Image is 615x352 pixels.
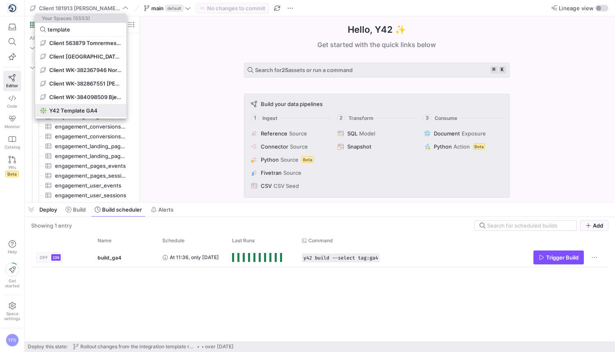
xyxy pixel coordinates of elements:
span: Your Spaces (5553) [35,14,126,23]
span: Client WK-382867551 [PERSON_NAME] vThomas [PERSON_NAME] [49,80,121,87]
span: Client 563879 Tomrermester [PERSON_NAME] - [PERSON_NAME] ApS [49,40,121,46]
span: Client WK-382367946 Nordsjaellands Hundepension Stutteri og Familiepleje v [PERSON_NAME] [PERSON_... [49,67,121,73]
span: ❇️ [40,108,46,113]
span: Client [GEOGRAPHIC_DATA] Butik [49,53,121,60]
span: Client WK-384098509 Bjergagergaard Nordsjaellands Hundepension Stutteri og Familiepleje v [PERSON... [49,94,121,100]
input: Search By Space name [48,26,121,33]
span: Y42 Template GA4 [49,107,98,114]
